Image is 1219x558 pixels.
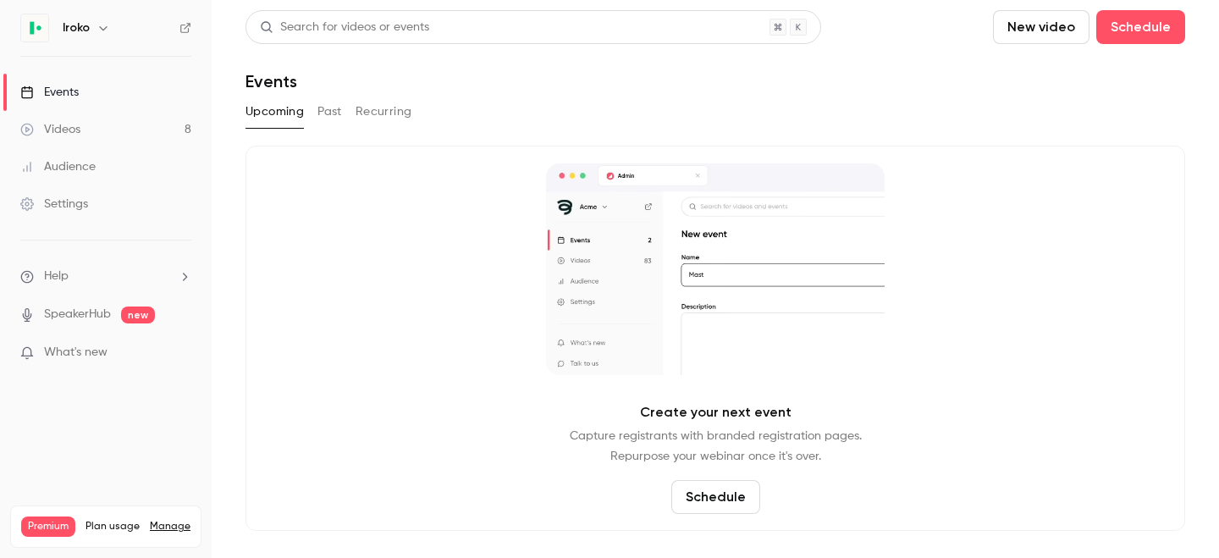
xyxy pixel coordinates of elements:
span: Plan usage [85,520,140,533]
img: Iroko [21,14,48,41]
button: Schedule [1096,10,1185,44]
div: Events [20,84,79,101]
span: Help [44,268,69,285]
div: Search for videos or events [260,19,429,36]
iframe: Noticeable Trigger [171,345,191,361]
div: Videos [20,121,80,138]
h6: Iroko [63,19,90,36]
a: SpeakerHub [44,306,111,323]
p: Create your next event [640,402,792,423]
span: Premium [21,517,75,537]
span: What's new [44,344,108,362]
button: Upcoming [245,98,304,125]
div: Settings [20,196,88,213]
span: new [121,307,155,323]
p: Capture registrants with branded registration pages. Repurpose your webinar once it's over. [570,426,862,467]
button: Schedule [671,480,760,514]
a: Manage [150,520,190,533]
button: Recurring [356,98,412,125]
div: Audience [20,158,96,175]
button: New video [993,10,1089,44]
h1: Events [245,71,297,91]
button: Past [317,98,342,125]
li: help-dropdown-opener [20,268,191,285]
